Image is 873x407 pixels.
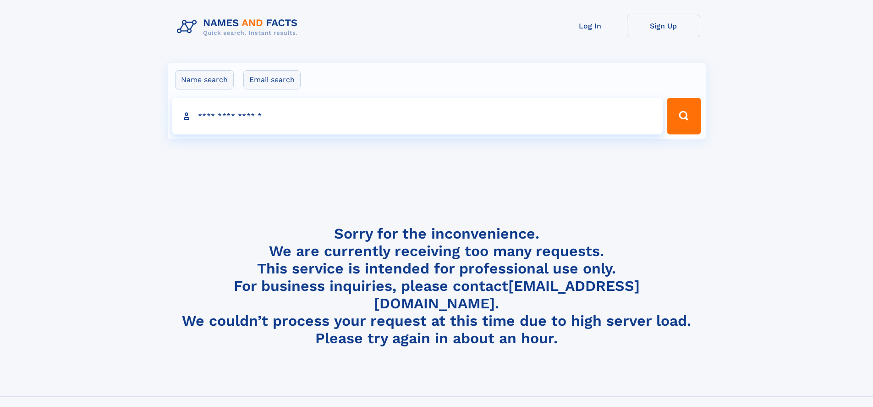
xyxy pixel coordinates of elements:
[554,15,627,37] a: Log In
[172,98,663,134] input: search input
[173,15,305,39] img: Logo Names and Facts
[627,15,700,37] a: Sign Up
[173,225,700,347] h4: Sorry for the inconvenience. We are currently receiving too many requests. This service is intend...
[175,70,234,89] label: Name search
[243,70,301,89] label: Email search
[374,277,640,312] a: [EMAIL_ADDRESS][DOMAIN_NAME]
[667,98,701,134] button: Search Button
